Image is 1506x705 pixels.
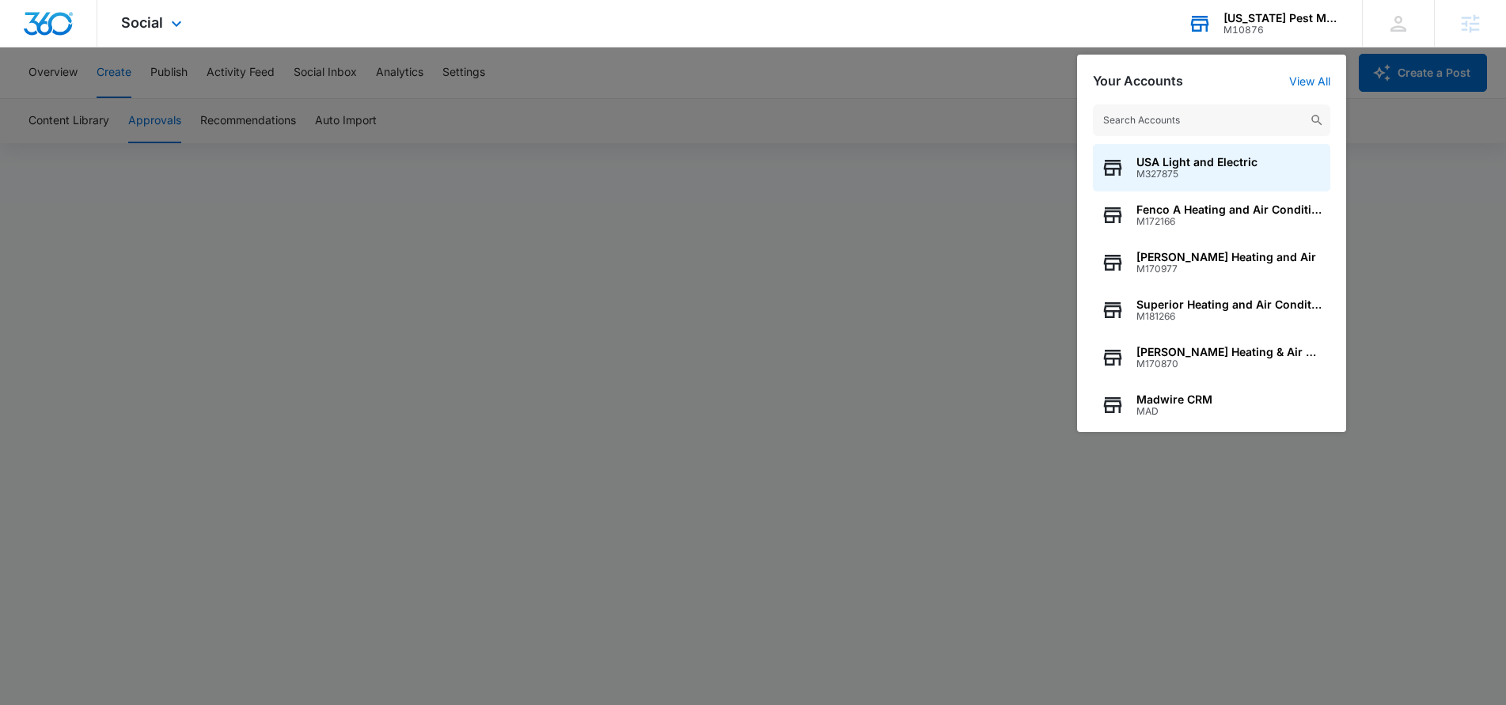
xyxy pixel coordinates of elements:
span: M327875 [1136,169,1258,180]
button: USA Light and ElectricM327875 [1093,144,1330,191]
input: Search Accounts [1093,104,1330,136]
button: [PERSON_NAME] Heating and AirM170977 [1093,239,1330,286]
button: [PERSON_NAME] Heating & Air ConditioningM170870 [1093,334,1330,381]
span: M170977 [1136,263,1316,275]
div: account name [1223,12,1339,25]
span: [PERSON_NAME] Heating & Air Conditioning [1136,346,1322,358]
span: USA Light and Electric [1136,156,1258,169]
span: Social [121,14,163,31]
button: Madwire CRMMAD [1093,381,1330,429]
span: M170870 [1136,358,1322,370]
span: MAD [1136,406,1212,417]
span: Fenco A Heating and Air Conditioning [1136,203,1322,216]
span: Superior Heating and Air Conditioning [1136,298,1322,311]
button: Superior Heating and Air ConditioningM181266 [1093,286,1330,334]
button: Fenco A Heating and Air ConditioningM172166 [1093,191,1330,239]
span: M181266 [1136,311,1322,322]
span: Madwire CRM [1136,393,1212,406]
h2: Your Accounts [1093,74,1183,89]
span: [PERSON_NAME] Heating and Air [1136,251,1316,263]
span: M172166 [1136,216,1322,227]
a: View All [1289,74,1330,88]
div: account id [1223,25,1339,36]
